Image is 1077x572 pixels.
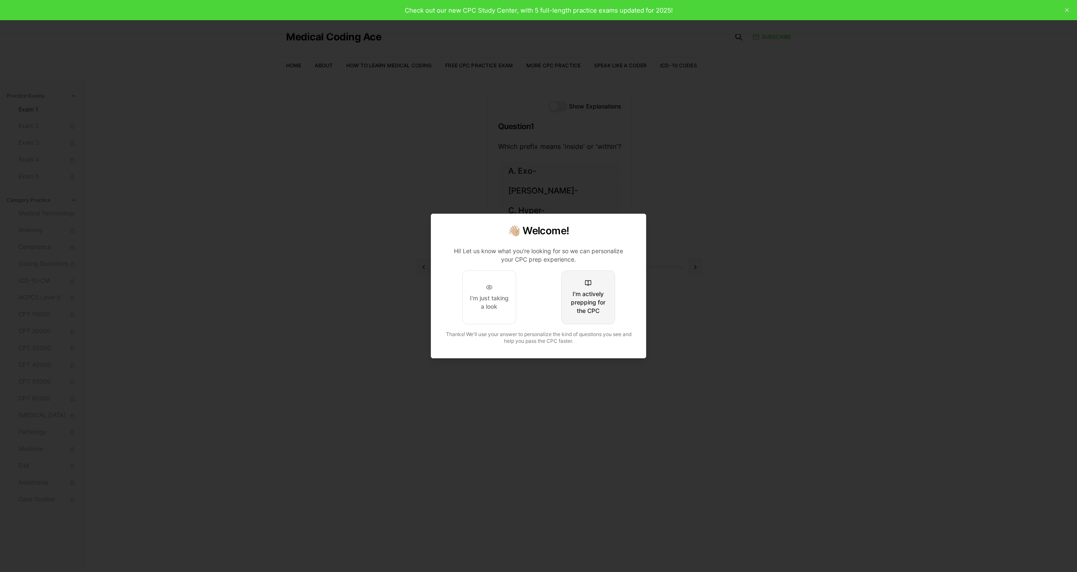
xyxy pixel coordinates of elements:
button: I'm just taking a look [462,270,516,324]
button: I'm actively prepping for the CPC [561,270,615,324]
div: I'm just taking a look [470,294,509,311]
div: I'm actively prepping for the CPC [568,290,608,315]
p: Hi! Let us know what you're looking for so we can personalize your CPC prep experience. [448,247,629,264]
h2: 👋🏼 Welcome! [441,224,636,238]
span: Thanks! We'll use your answer to personalize the kind of questions you see and help you pass the ... [446,331,631,344]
